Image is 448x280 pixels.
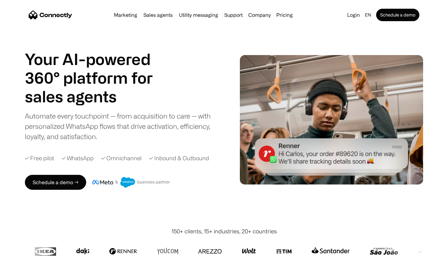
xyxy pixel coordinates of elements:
[111,12,140,17] a: Marketing
[149,154,209,162] div: ✓ Inbound & Outbound
[222,12,245,17] a: Support
[171,227,277,236] div: 150+ clients, 15+ industries, 20+ countries
[25,87,168,106] h1: sales agents
[376,9,419,21] a: Schedule a demo
[176,12,221,17] a: Utility messaging
[25,154,54,162] div: ✓ Free pilot
[62,154,94,162] div: ✓ WhatsApp
[92,177,170,188] img: Meta and Salesforce business partner badge.
[6,268,37,278] aside: Language selected: English
[25,175,86,190] a: Schedule a demo →
[101,154,142,162] div: ✓ Omnichannel
[141,12,175,17] a: Sales agents
[365,11,371,19] div: en
[25,50,168,87] h1: Your AI-powered 360° platform for
[274,12,295,17] a: Pricing
[25,111,221,142] div: Automate every touchpoint — from acquisition to care — with personalized WhatsApp flows that driv...
[248,11,271,19] div: Company
[12,269,37,278] ul: Language list
[345,11,362,19] a: Login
